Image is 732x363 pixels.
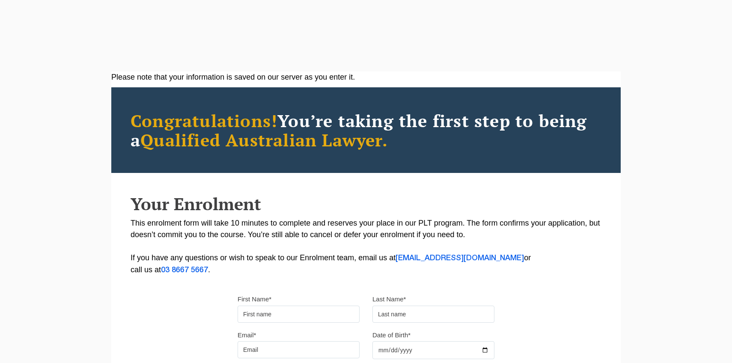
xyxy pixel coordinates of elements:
[131,194,601,213] h2: Your Enrolment
[131,217,601,276] p: This enrolment form will take 10 minutes to complete and reserves your place in our PLT program. ...
[161,267,208,274] a: 03 8667 5667
[238,341,360,358] input: Email
[372,295,406,303] label: Last Name*
[131,109,277,132] span: Congratulations!
[372,306,494,323] input: Last name
[140,128,388,151] span: Qualified Australian Lawyer.
[131,111,601,149] h2: You’re taking the first step to being a
[111,71,621,83] div: Please note that your information is saved on our server as you enter it.
[238,306,360,323] input: First name
[238,295,271,303] label: First Name*
[238,331,256,339] label: Email*
[396,255,524,262] a: [EMAIL_ADDRESS][DOMAIN_NAME]
[372,331,411,339] label: Date of Birth*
